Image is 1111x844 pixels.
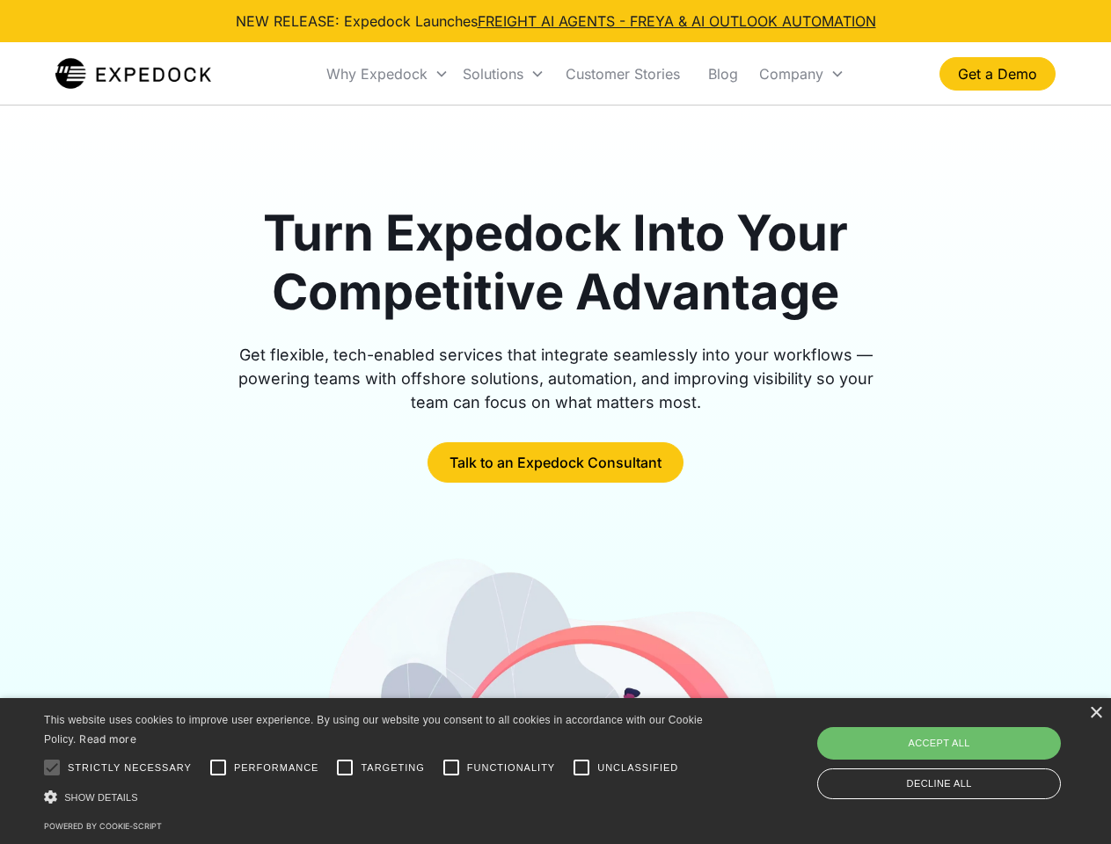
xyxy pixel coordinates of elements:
[428,442,683,483] a: Talk to an Expedock Consultant
[326,65,428,83] div: Why Expedock
[463,65,523,83] div: Solutions
[478,12,876,30] a: FREIGHT AI AGENTS - FREYA & AI OUTLOOK AUTOMATION
[759,65,823,83] div: Company
[44,821,162,831] a: Powered by cookie-script
[55,56,211,91] a: home
[218,343,894,414] div: Get flexible, tech-enabled services that integrate seamlessly into your workflows — powering team...
[218,204,894,322] h1: Turn Expedock Into Your Competitive Advantage
[44,788,709,806] div: Show details
[234,760,319,775] span: Performance
[361,760,424,775] span: Targeting
[236,11,876,32] div: NEW RELEASE: Expedock Launches
[939,57,1056,91] a: Get a Demo
[597,760,678,775] span: Unclassified
[552,44,694,104] a: Customer Stories
[456,44,552,104] div: Solutions
[44,714,703,746] span: This website uses cookies to improve user experience. By using our website you consent to all coo...
[319,44,456,104] div: Why Expedock
[68,760,192,775] span: Strictly necessary
[79,732,136,746] a: Read more
[467,760,555,775] span: Functionality
[818,654,1111,844] iframe: Chat Widget
[694,44,752,104] a: Blog
[55,56,211,91] img: Expedock Logo
[64,792,138,803] span: Show details
[752,44,852,104] div: Company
